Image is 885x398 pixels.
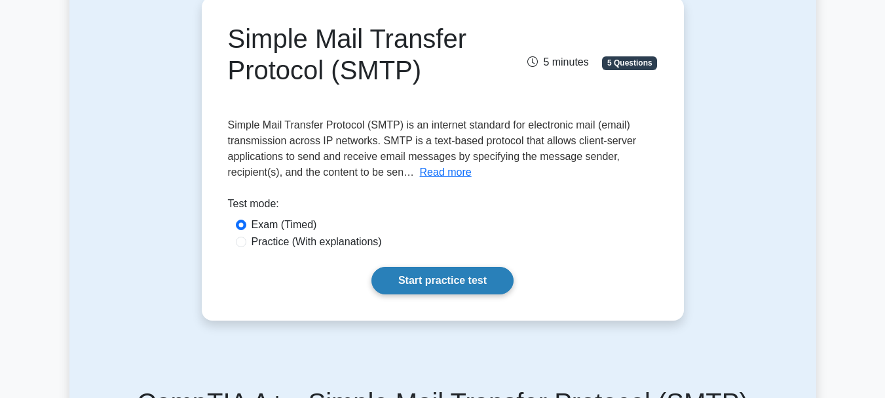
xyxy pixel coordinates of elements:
div: Test mode: [228,196,658,217]
span: 5 minutes [527,56,588,68]
label: Practice (With explanations) [252,234,382,250]
span: Simple Mail Transfer Protocol (SMTP) is an internet standard for electronic mail (email) transmis... [228,119,637,178]
button: Read more [420,165,472,180]
span: 5 Questions [602,56,657,70]
label: Exam (Timed) [252,217,317,233]
h1: Simple Mail Transfer Protocol (SMTP) [228,23,509,86]
a: Start practice test [371,267,514,294]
